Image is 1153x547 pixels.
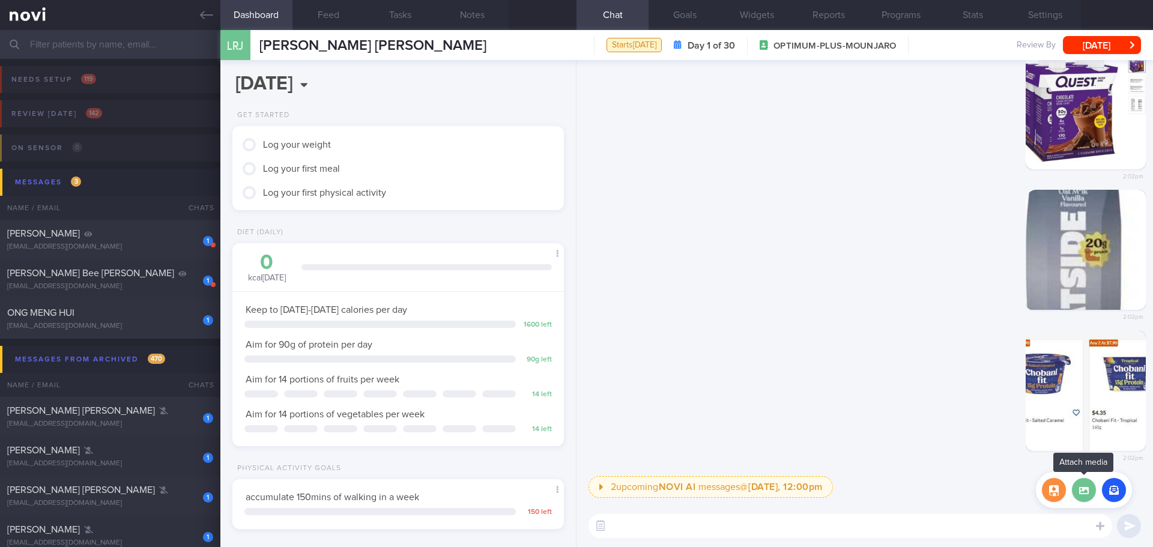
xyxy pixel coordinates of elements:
[86,108,102,118] span: 142
[7,243,213,252] div: [EMAIL_ADDRESS][DOMAIN_NAME]
[1123,310,1143,321] span: 2:02pm
[522,508,552,517] div: 150 left
[217,23,253,69] div: LRJ
[522,355,552,364] div: 90 g left
[244,252,289,273] div: 0
[7,420,213,429] div: [EMAIL_ADDRESS][DOMAIN_NAME]
[1123,169,1143,181] span: 2:02pm
[203,532,213,542] div: 1
[7,229,80,238] span: [PERSON_NAME]
[589,476,833,498] button: 2upcomingNOVI AI messages@[DATE], 12:00pm
[246,305,407,315] span: Keep to [DATE]-[DATE] calories per day
[203,413,213,423] div: 1
[246,375,399,384] span: Aim for 14 portions of fruits per week
[232,228,283,237] div: Diet (Daily)
[522,425,552,434] div: 14 left
[8,140,85,156] div: On sensor
[7,485,155,495] span: [PERSON_NAME] [PERSON_NAME]
[7,406,155,416] span: [PERSON_NAME] [PERSON_NAME]
[232,464,341,473] div: Physical Activity Goals
[246,340,372,349] span: Aim for 90g of protein per day
[7,322,213,331] div: [EMAIL_ADDRESS][DOMAIN_NAME]
[71,177,81,187] span: 3
[607,38,662,53] div: Starts [DATE]
[203,492,213,503] div: 1
[81,74,96,84] span: 119
[1026,49,1146,169] img: Photo by Elizabeth
[7,268,174,278] span: [PERSON_NAME] Bee [PERSON_NAME]
[203,315,213,325] div: 1
[259,38,486,53] span: [PERSON_NAME] [PERSON_NAME]
[8,106,105,122] div: Review [DATE]
[246,492,419,502] span: accumulate 150mins of walking in a week
[244,252,289,284] div: kcal [DATE]
[1026,331,1146,451] img: Photo by Elizabeth
[7,525,80,534] span: [PERSON_NAME]
[7,446,80,455] span: [PERSON_NAME]
[72,142,82,153] span: 0
[7,308,74,318] span: ONG MENG HUI
[1017,40,1056,51] span: Review By
[688,40,735,52] strong: Day 1 of 30
[7,499,213,508] div: [EMAIL_ADDRESS][DOMAIN_NAME]
[203,276,213,286] div: 1
[148,354,165,364] span: 470
[1026,190,1146,310] img: Photo by Elizabeth
[522,321,552,330] div: 1600 left
[203,236,213,246] div: 1
[246,409,425,419] span: Aim for 14 portions of vegetables per week
[773,40,896,52] span: OPTIMUM-PLUS-MOUNJARO
[7,459,213,468] div: [EMAIL_ADDRESS][DOMAIN_NAME]
[12,351,168,367] div: Messages from Archived
[232,111,289,120] div: Get Started
[1123,451,1143,462] span: 2:02pm
[172,196,220,220] div: Chats
[1063,36,1141,54] button: [DATE]
[522,390,552,399] div: 14 left
[203,453,213,463] div: 1
[172,373,220,397] div: Chats
[7,282,213,291] div: [EMAIL_ADDRESS][DOMAIN_NAME]
[659,482,696,492] strong: NOVI AI
[8,71,99,88] div: Needs setup
[748,482,823,492] strong: [DATE], 12:00pm
[12,174,84,190] div: Messages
